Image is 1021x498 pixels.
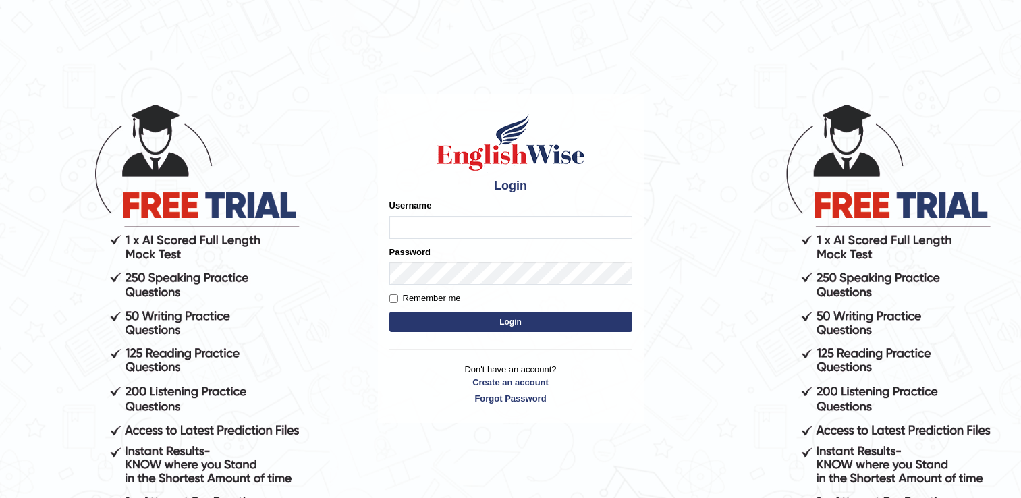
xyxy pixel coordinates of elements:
[389,312,632,332] button: Login
[389,294,398,303] input: Remember me
[389,179,632,193] h4: Login
[389,363,632,405] p: Don't have an account?
[389,392,632,405] a: Forgot Password
[389,199,432,212] label: Username
[389,292,461,305] label: Remember me
[389,246,431,258] label: Password
[434,112,588,173] img: Logo of English Wise sign in for intelligent practice with AI
[389,376,632,389] a: Create an account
